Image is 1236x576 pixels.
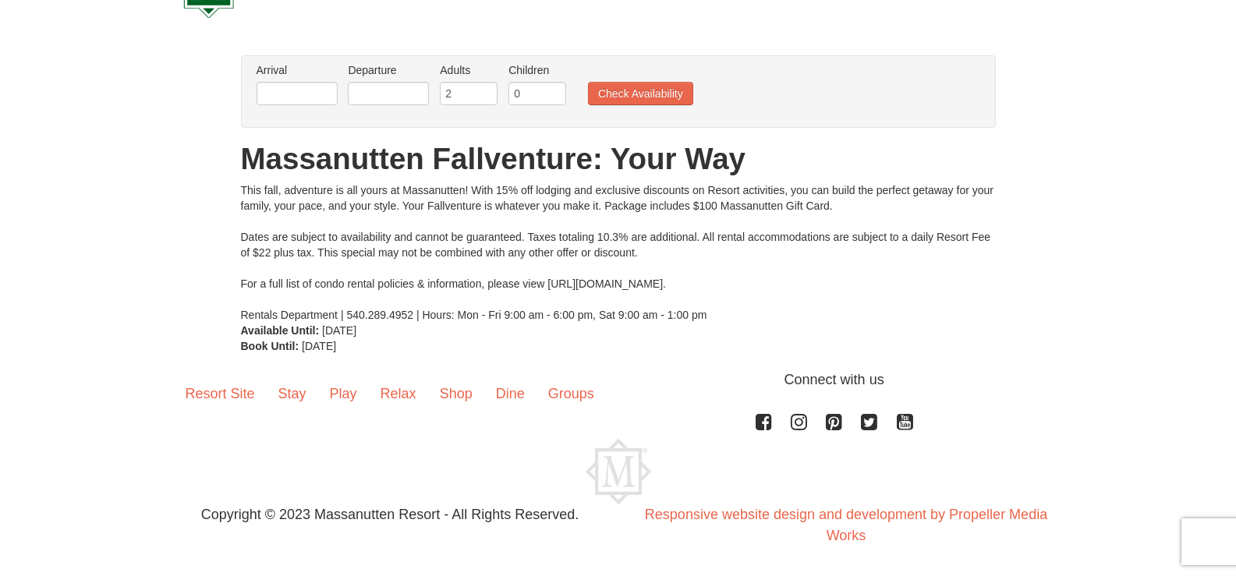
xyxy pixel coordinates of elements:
label: Arrival [257,62,338,78]
a: Play [318,369,369,418]
div: This fall, adventure is all yours at Massanutten! With 15% off lodging and exclusive discounts on... [241,182,996,323]
span: [DATE] [302,340,336,352]
button: Check Availability [588,82,693,105]
label: Departure [348,62,429,78]
label: Children [508,62,566,78]
a: Groups [537,369,606,418]
p: Copyright © 2023 Massanutten Resort - All Rights Reserved. [162,504,618,525]
a: Dine [484,369,537,418]
label: Adults [440,62,498,78]
a: Relax [369,369,428,418]
a: Resort Site [174,369,267,418]
span: [DATE] [322,324,356,337]
strong: Available Until: [241,324,320,337]
a: Stay [267,369,318,418]
h1: Massanutten Fallventure: Your Way [241,143,996,175]
a: Shop [428,369,484,418]
p: Connect with us [174,369,1063,390]
img: Massanutten Resort Logo [586,439,651,504]
a: Responsive website design and development by Propeller Media Works [645,507,1047,543]
strong: Book Until: [241,340,299,352]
